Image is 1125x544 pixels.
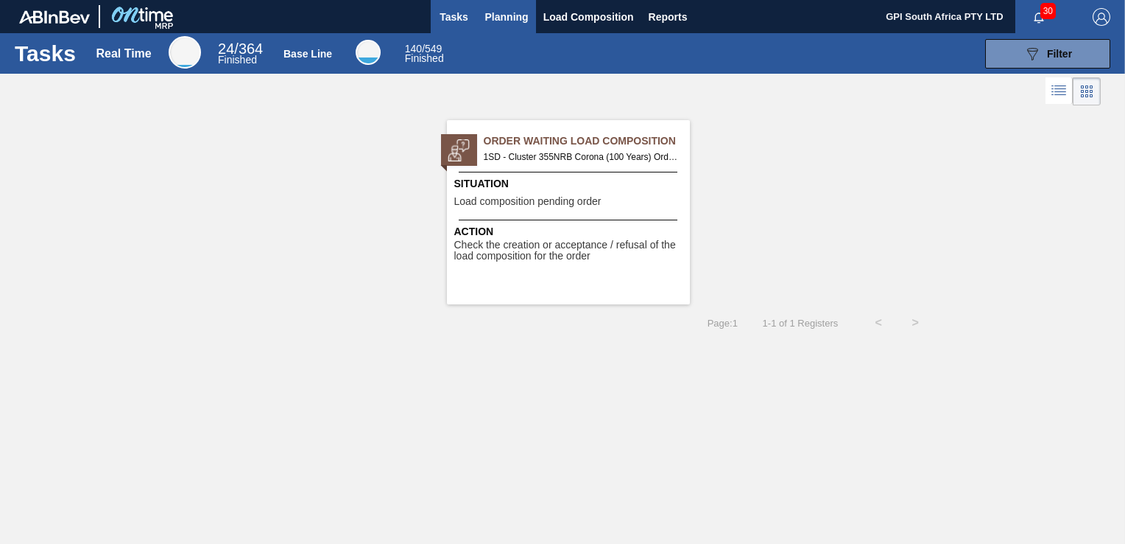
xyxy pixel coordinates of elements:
[897,304,934,341] button: >
[760,318,838,329] span: 1 - 1 of 1 Registers
[1045,77,1073,105] div: List Vision
[985,39,1110,69] button: Filter
[454,224,686,240] span: Action
[1047,48,1072,60] span: Filter
[218,41,234,57] span: 24
[1093,8,1110,26] img: Logout
[218,41,263,57] span: / 364
[484,133,690,149] span: Order Waiting Load Composition
[405,43,422,55] span: 140
[438,8,470,26] span: Tasks
[485,8,529,26] span: Planning
[454,240,686,262] span: Check the creation or acceptance / refusal of the load composition for the order
[283,48,332,60] div: Base Line
[15,45,76,62] h1: Tasks
[218,43,263,65] div: Real Time
[96,47,151,60] div: Real Time
[454,196,602,207] span: Load composition pending order
[448,139,470,161] img: status
[708,318,738,329] span: Page : 1
[1073,77,1101,105] div: Card Vision
[405,44,444,63] div: Base Line
[649,8,688,26] span: Reports
[543,8,634,26] span: Load Composition
[19,10,90,24] img: TNhmsLtSVTkK8tSr43FrP2fwEKptu5GPRR3wAAAABJRU5ErkJggg==
[356,40,381,65] div: Base Line
[218,54,257,66] span: Finished
[454,176,686,192] span: Situation
[1040,3,1056,19] span: 30
[169,36,201,69] div: Real Time
[484,149,678,165] span: 1SD - Cluster 355NRB Corona (100 Years) Order - 30990
[405,52,444,64] span: Finished
[860,304,897,341] button: <
[405,43,442,55] span: / 549
[1015,7,1062,27] button: Notifications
